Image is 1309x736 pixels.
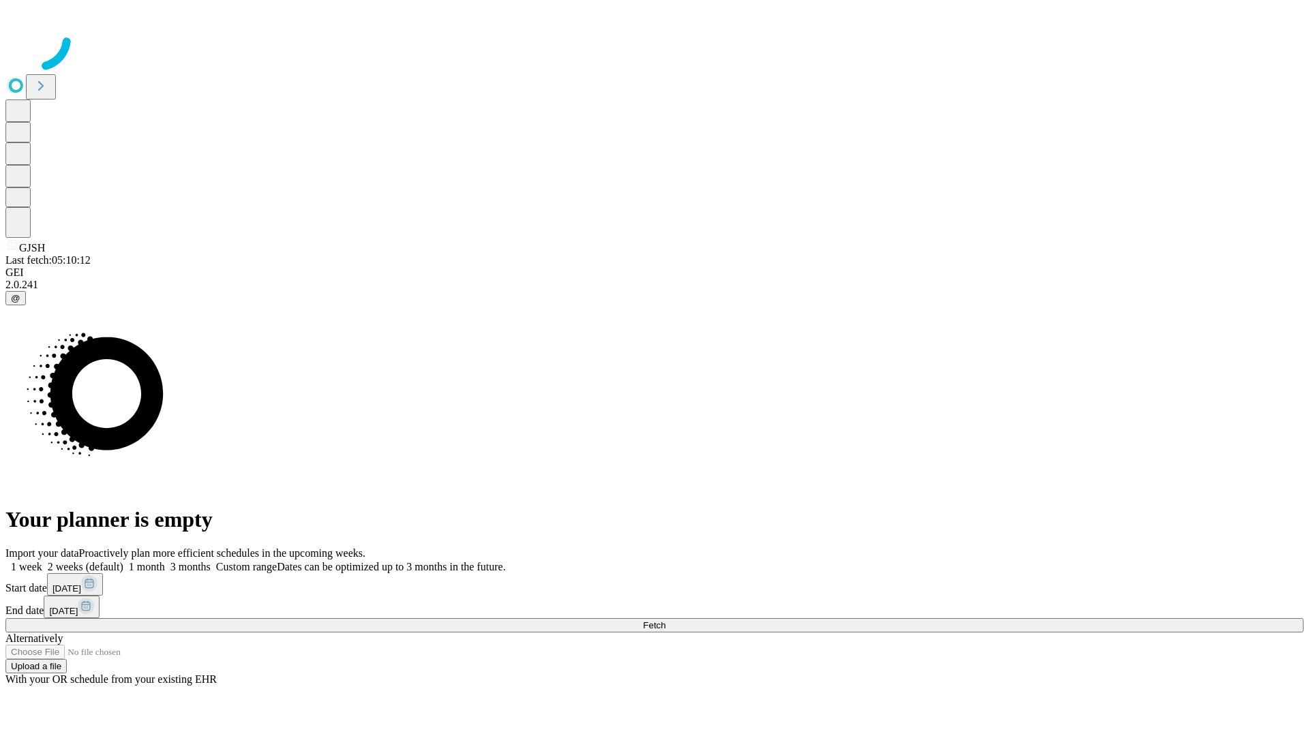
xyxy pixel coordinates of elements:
[216,561,277,572] span: Custom range
[19,242,45,254] span: GJSH
[5,673,217,685] span: With your OR schedule from your existing EHR
[5,659,67,673] button: Upload a file
[79,547,365,559] span: Proactively plan more efficient schedules in the upcoming weeks.
[5,507,1304,532] h1: Your planner is empty
[11,561,42,572] span: 1 week
[5,573,1304,596] div: Start date
[5,632,63,644] span: Alternatively
[47,573,103,596] button: [DATE]
[44,596,100,618] button: [DATE]
[11,293,20,303] span: @
[170,561,211,572] span: 3 months
[5,266,1304,279] div: GEI
[5,596,1304,618] div: End date
[52,583,81,594] span: [DATE]
[48,561,123,572] span: 2 weeks (default)
[5,254,91,266] span: Last fetch: 05:10:12
[5,291,26,305] button: @
[643,620,665,630] span: Fetch
[277,561,505,572] span: Dates can be optimized up to 3 months in the future.
[129,561,165,572] span: 1 month
[5,547,79,559] span: Import your data
[5,618,1304,632] button: Fetch
[5,279,1304,291] div: 2.0.241
[49,606,78,616] span: [DATE]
